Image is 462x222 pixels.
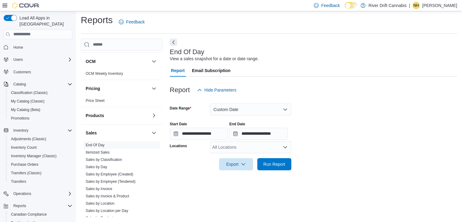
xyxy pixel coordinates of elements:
span: Operations [11,190,72,197]
span: Inventory [11,127,72,134]
span: Sales by Invoice [86,186,112,191]
button: Adjustments (Classic) [6,135,75,143]
span: Run Report [263,161,285,167]
div: OCM [81,70,163,80]
button: Sales [86,130,149,136]
button: Operations [1,189,75,198]
span: My Catalog (Classic) [9,98,72,105]
span: Load All Apps in [GEOGRAPHIC_DATA] [17,15,72,27]
h1: Reports [81,14,113,26]
span: Feedback [321,2,340,9]
a: Sales by Day [86,165,107,169]
span: Email Subscription [192,64,231,77]
span: Adjustments (Classic) [9,135,72,143]
a: Itemized Sales [86,150,110,154]
span: Customers [13,70,31,75]
a: Promotions [9,115,32,122]
button: Inventory Manager (Classic) [6,152,75,160]
span: Report [171,64,185,77]
span: Home [11,43,72,51]
span: Users [11,56,72,63]
button: Users [1,55,75,64]
button: Home [1,43,75,52]
button: Customers [1,68,75,76]
a: Purchase Orders [9,161,41,168]
a: Inventory Count [9,144,39,151]
button: Users [11,56,25,63]
span: Catalog [11,81,72,88]
button: Catalog [1,80,75,88]
span: Hide Parameters [204,87,236,93]
button: Operations [11,190,34,197]
span: Sales by Employee (Created) [86,172,133,177]
p: | [409,2,410,9]
h3: Sales [86,130,97,136]
img: Cova [12,2,39,9]
a: Canadian Compliance [9,211,49,218]
a: OCM Weekly Inventory [86,71,123,76]
button: Classification (Classic) [6,88,75,97]
span: My Catalog (Classic) [11,99,45,104]
h3: OCM [86,58,96,64]
span: My Catalog (Beta) [9,106,72,113]
button: My Catalog (Beta) [6,106,75,114]
h3: End Of Day [170,48,204,56]
a: Transfers [9,178,29,185]
a: Sales by Location [86,201,115,206]
span: Reports [11,202,72,210]
h3: Report [170,86,190,94]
button: Canadian Compliance [6,210,75,219]
button: Inventory Count [6,143,75,152]
div: View a sales snapshot for a date or date range. [170,56,259,62]
button: Export [219,158,253,170]
button: Products [86,113,149,119]
span: Inventory Manager (Classic) [11,154,56,158]
a: Sales by Invoice & Product [86,194,129,198]
span: Inventory Count [9,144,72,151]
span: Promotions [9,115,72,122]
a: Home [11,44,26,51]
a: End Of Day [86,143,104,147]
h3: Pricing [86,85,100,92]
span: Feedback [126,19,145,25]
a: Sales by Location per Day [86,209,128,213]
span: Sales by Invoice & Product [86,194,129,199]
a: Sales by Employee (Created) [86,172,133,176]
span: NH [413,2,419,9]
a: Transfers (Classic) [9,169,44,177]
a: Adjustments (Classic) [9,135,49,143]
span: Sales by Employee (Tendered) [86,179,135,184]
a: Price Sheet [86,99,104,103]
button: Pricing [86,85,149,92]
span: Purchase Orders [9,161,72,168]
span: Adjustments (Classic) [11,137,46,141]
span: Sales by Classification [86,157,122,162]
span: Transfers [9,178,72,185]
button: Purchase Orders [6,160,75,169]
span: End Of Day [86,143,104,147]
button: Run Report [257,158,291,170]
button: OCM [86,58,149,64]
button: Open list of options [283,145,288,150]
input: Press the down key to open a popover containing a calendar. [229,128,288,140]
button: Inventory [11,127,31,134]
label: End Date [229,122,245,127]
input: Dark Mode [345,2,358,9]
span: Export [223,158,249,170]
span: Transfers [11,179,26,184]
button: Inventory [1,126,75,135]
span: Canadian Compliance [9,211,72,218]
button: Promotions [6,114,75,123]
span: Inventory [13,128,28,133]
input: Press the down key to open a popover containing a calendar. [170,128,228,140]
button: Transfers (Classic) [6,169,75,177]
div: Nicole Hurley [412,2,420,9]
a: Sales by Product [86,216,113,220]
button: OCM [150,58,158,65]
button: Reports [11,202,29,210]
